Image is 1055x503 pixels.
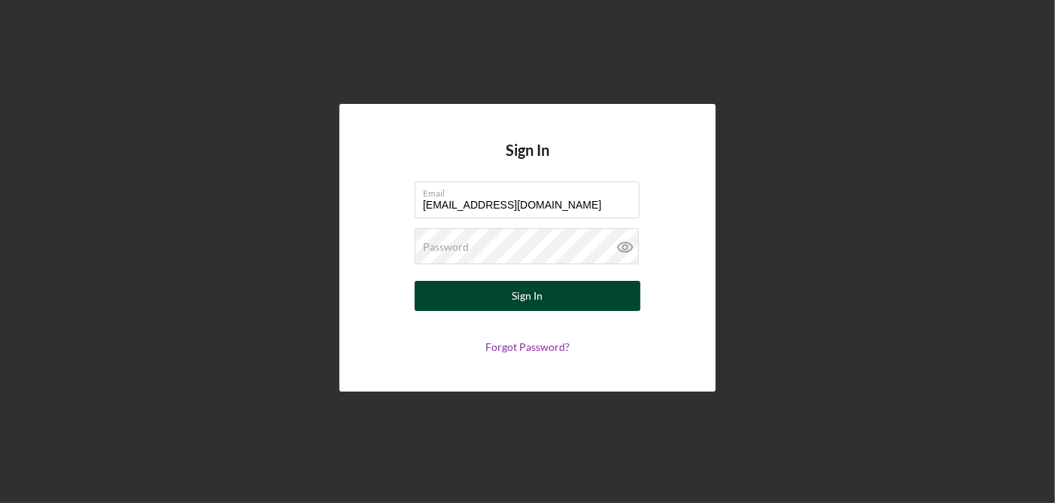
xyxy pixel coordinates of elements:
[415,281,640,311] button: Sign In
[423,182,640,199] label: Email
[512,281,543,311] div: Sign In
[485,340,570,353] a: Forgot Password?
[423,241,469,253] label: Password
[506,142,549,181] h4: Sign In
